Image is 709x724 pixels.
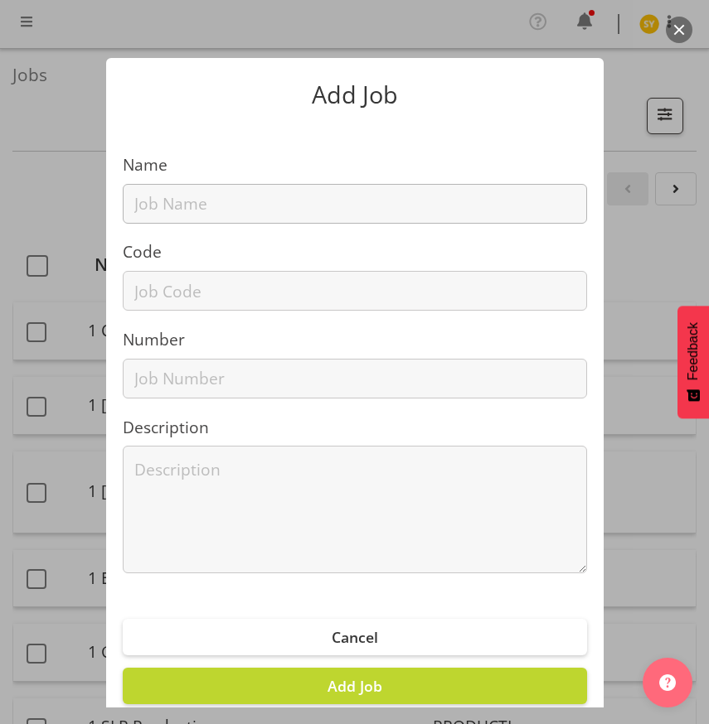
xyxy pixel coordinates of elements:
[686,322,701,380] span: Feedback
[123,240,587,264] label: Code
[677,306,709,418] button: Feedback - Show survey
[659,674,676,691] img: help-xxl-2.png
[123,271,587,311] input: Job Code
[123,416,587,440] label: Description
[123,83,587,107] p: Add Job
[332,627,378,647] span: Cancel
[123,619,587,655] button: Cancel
[123,328,587,352] label: Number
[123,184,587,224] input: Job Name
[123,359,587,398] input: Job Number
[328,676,382,696] span: Add Job
[123,153,587,177] label: Name
[123,668,587,704] button: Add Job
